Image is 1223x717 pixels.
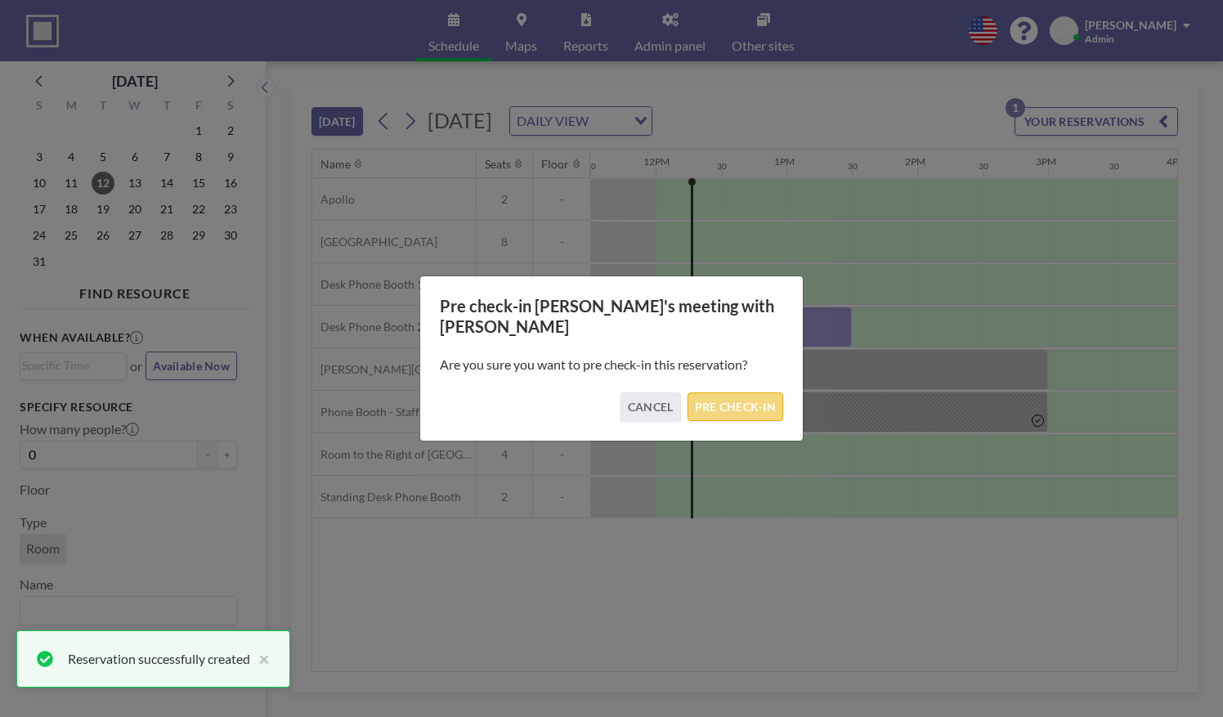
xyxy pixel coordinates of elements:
[688,392,783,421] button: PRE CHECK-IN
[250,649,270,669] button: close
[620,392,681,421] button: CANCEL
[68,649,250,669] div: Reservation successfully created
[440,356,783,373] p: Are you sure you want to pre check-in this reservation?
[440,296,783,337] h3: Pre check-in [PERSON_NAME]'s meeting with [PERSON_NAME]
